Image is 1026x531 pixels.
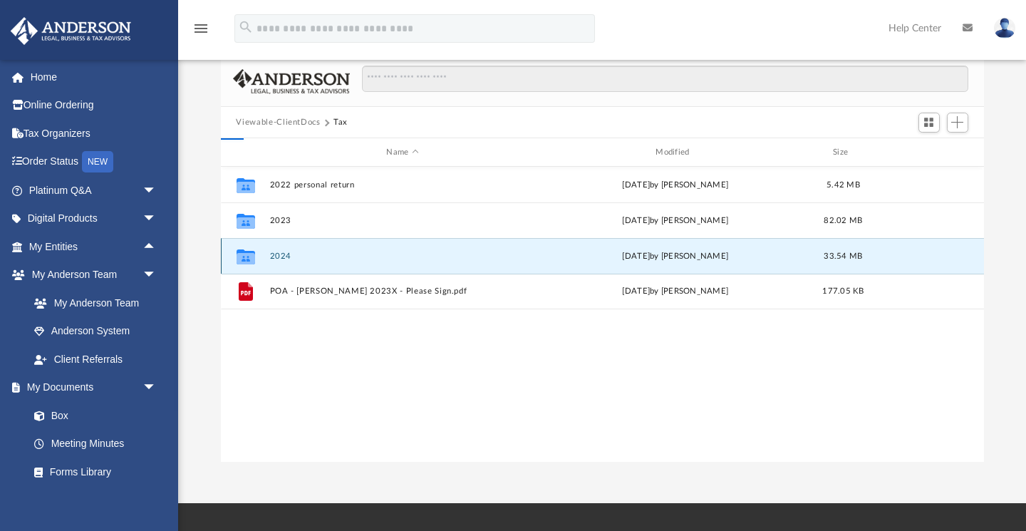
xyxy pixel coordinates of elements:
[10,373,171,402] a: My Documentsarrow_drop_down
[10,232,178,261] a: My Entitiesarrow_drop_up
[918,113,940,133] button: Switch to Grid View
[221,167,984,463] div: grid
[822,287,864,295] span: 177.05 KB
[333,116,348,129] button: Tax
[142,261,171,290] span: arrow_drop_down
[542,285,809,298] div: [DATE] by [PERSON_NAME]
[6,17,135,45] img: Anderson Advisors Platinum Portal
[142,176,171,205] span: arrow_drop_down
[10,261,171,289] a: My Anderson Teamarrow_drop_down
[20,458,164,486] a: Forms Library
[10,63,178,91] a: Home
[269,180,536,190] button: 2022 personal return
[20,345,171,373] a: Client Referrals
[227,146,262,159] div: id
[826,181,860,189] span: 5.42 MB
[142,373,171,403] span: arrow_drop_down
[542,215,809,227] div: [DATE] by [PERSON_NAME]
[236,116,320,129] button: Viewable-ClientDocs
[947,113,968,133] button: Add
[269,216,536,225] button: 2023
[238,19,254,35] i: search
[142,232,171,262] span: arrow_drop_up
[82,151,113,172] div: NEW
[20,401,164,430] a: Box
[192,27,209,37] a: menu
[542,250,809,263] div: [DATE] by [PERSON_NAME]
[192,20,209,37] i: menu
[10,119,178,148] a: Tax Organizers
[10,176,178,205] a: Platinum Q&Aarrow_drop_down
[541,146,808,159] div: Modified
[142,205,171,234] span: arrow_drop_down
[10,205,178,233] a: Digital Productsarrow_drop_down
[824,217,862,225] span: 82.02 MB
[878,146,978,159] div: id
[10,91,178,120] a: Online Ordering
[20,430,171,458] a: Meeting Minutes
[20,317,171,346] a: Anderson System
[994,18,1015,38] img: User Pic
[20,289,164,317] a: My Anderson Team
[542,179,809,192] div: [DATE] by [PERSON_NAME]
[824,252,862,260] span: 33.54 MB
[269,287,536,297] button: POA - [PERSON_NAME] 2023X - Please Sign.pdf
[814,146,871,159] div: Size
[362,66,968,93] input: Search files and folders
[269,252,536,261] button: 2024
[269,146,535,159] div: Name
[10,148,178,177] a: Order StatusNEW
